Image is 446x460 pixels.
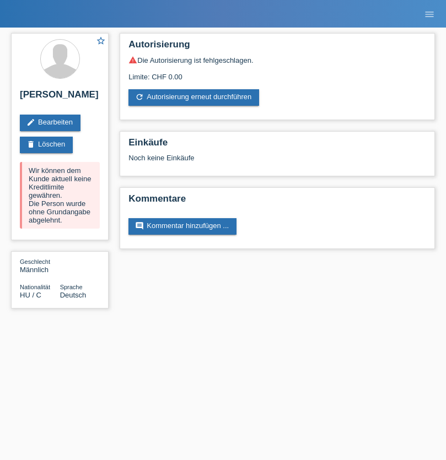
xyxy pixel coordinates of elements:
i: star_border [96,36,106,46]
div: Die Autorisierung ist fehlgeschlagen. [128,56,426,64]
div: Wir können dem Kunde aktuell keine Kreditlimite gewähren. Die Person wurde ohne Grundangabe abgel... [20,162,100,229]
i: comment [135,221,144,230]
a: deleteLöschen [20,137,73,153]
h2: Kommentare [128,193,426,210]
span: Ungarn / C / 04.03.2021 [20,291,41,299]
i: warning [128,56,137,64]
a: commentKommentar hinzufügen ... [128,218,237,235]
i: delete [26,140,35,149]
div: Limite: CHF 0.00 [128,64,426,81]
span: Deutsch [60,291,87,299]
a: refreshAutorisierung erneut durchführen [128,89,259,106]
a: star_border [96,36,106,47]
a: editBearbeiten [20,115,80,131]
span: Nationalität [20,284,50,290]
i: refresh [135,93,144,101]
i: menu [424,9,435,20]
div: Männlich [20,257,60,274]
div: Noch keine Einkäufe [128,154,426,170]
h2: [PERSON_NAME] [20,89,100,106]
span: Geschlecht [20,258,50,265]
h2: Autorisierung [128,39,426,56]
h2: Einkäufe [128,137,426,154]
span: Sprache [60,284,83,290]
i: edit [26,118,35,127]
a: menu [418,10,440,17]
